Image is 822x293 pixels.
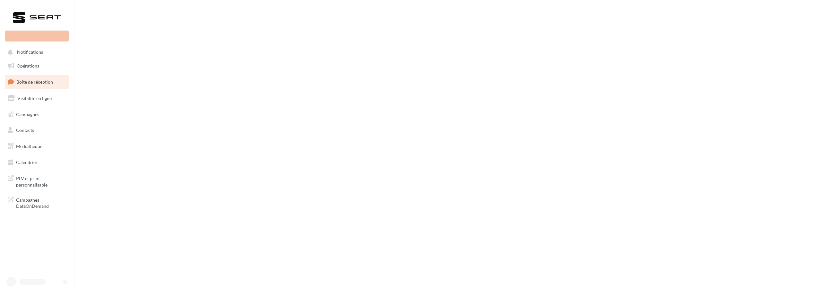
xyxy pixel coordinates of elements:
span: PLV et print personnalisable [16,174,66,188]
span: Boîte de réception [16,79,53,85]
a: Contacts [4,124,70,137]
span: Médiathèque [16,143,42,149]
div: Nouvelle campagne [5,31,69,41]
span: Notifications [17,50,43,55]
a: Campagnes DataOnDemand [4,193,70,212]
a: Campagnes [4,108,70,121]
span: Opérations [17,63,39,69]
a: Visibilité en ligne [4,92,70,105]
a: PLV et print personnalisable [4,171,70,190]
span: Contacts [16,127,34,133]
a: Médiathèque [4,140,70,153]
a: Opérations [4,59,70,73]
a: Calendrier [4,156,70,169]
span: Visibilité en ligne [17,96,52,101]
span: Campagnes DataOnDemand [16,196,66,209]
a: Boîte de réception [4,75,70,89]
span: Campagnes [16,111,39,117]
span: Calendrier [16,160,38,165]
